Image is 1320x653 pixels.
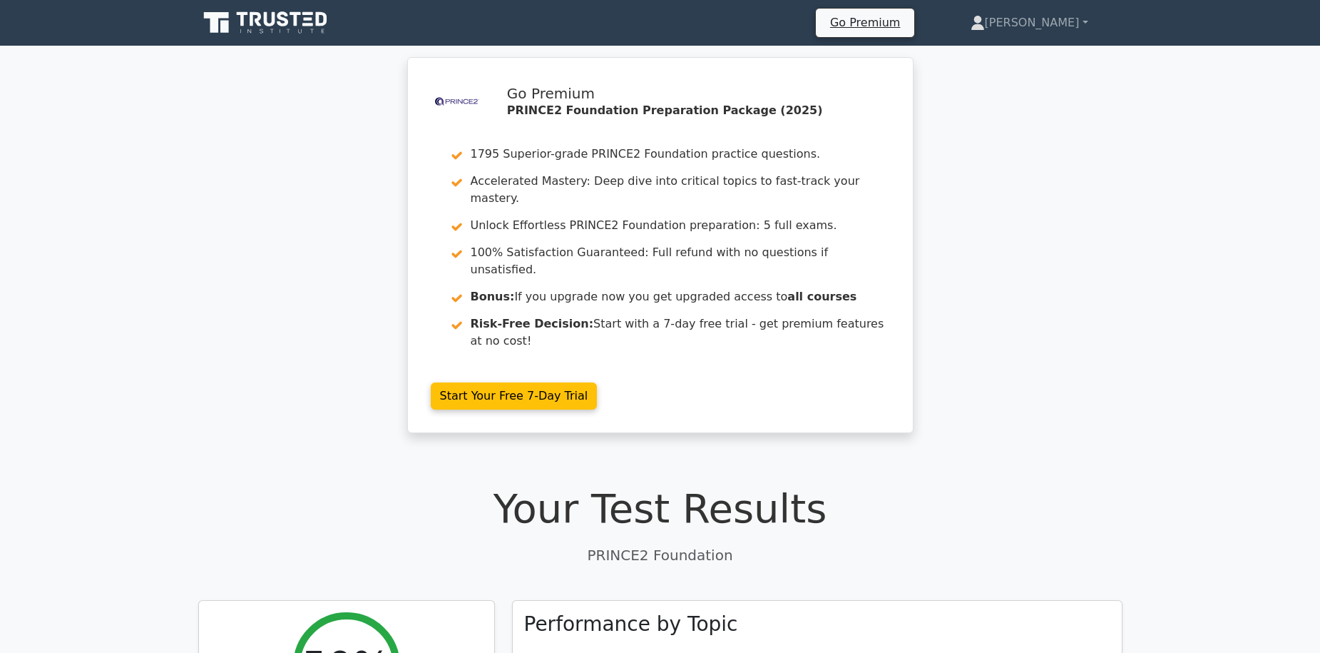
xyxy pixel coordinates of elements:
[524,612,738,637] h3: Performance by Topic
[198,485,1122,532] h1: Your Test Results
[822,13,909,32] a: Go Premium
[198,545,1122,566] p: PRINCE2 Foundation
[431,383,598,410] a: Start Your Free 7-Day Trial
[936,9,1122,37] a: [PERSON_NAME]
